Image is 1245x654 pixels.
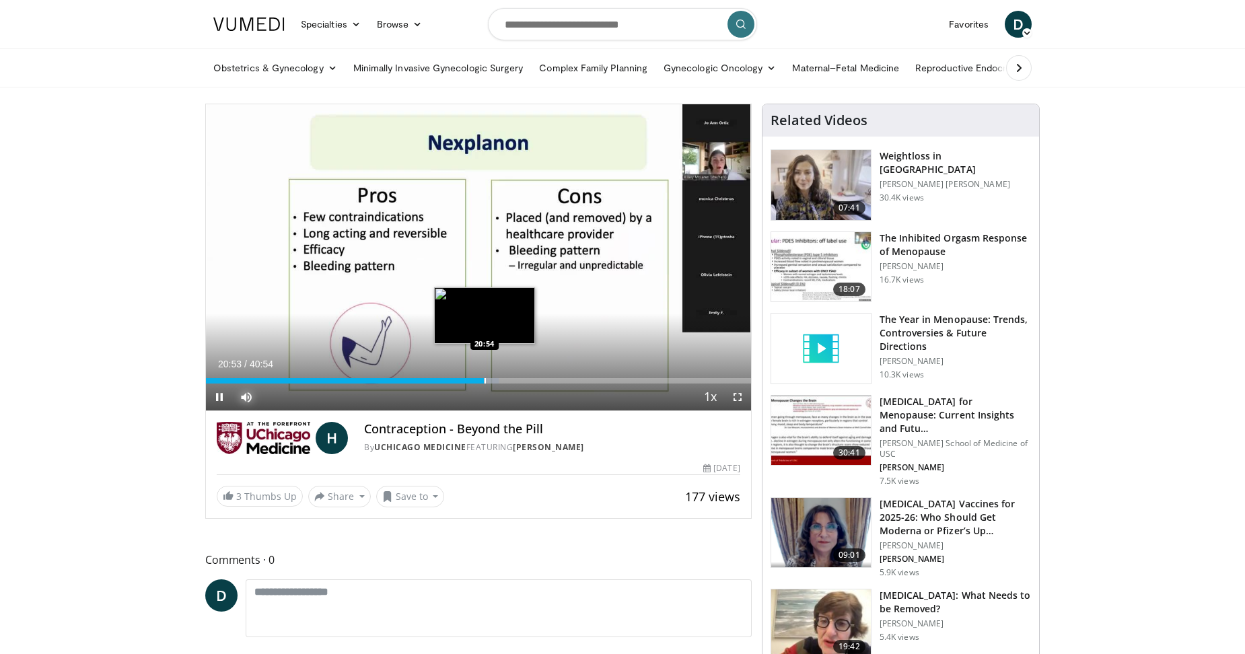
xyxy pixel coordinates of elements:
h3: The Inhibited Orgasm Response of Menopause [880,231,1031,258]
span: 40:54 [250,359,273,369]
h3: Weightloss in [GEOGRAPHIC_DATA] [880,149,1031,176]
p: 5.4K views [880,632,919,643]
p: 30.4K views [880,192,924,203]
a: D [1005,11,1032,38]
a: Maternal–Fetal Medicine [784,54,907,81]
span: 20:53 [218,359,242,369]
img: image.jpeg [434,287,535,344]
a: Reproductive Endocrinology & [MEDICAL_DATA] [907,54,1133,81]
button: Fullscreen [724,384,751,410]
a: [PERSON_NAME] [513,441,584,453]
p: [PERSON_NAME] [880,618,1031,629]
p: [PERSON_NAME] School of Medicine of USC [880,438,1031,460]
span: 3 [236,490,242,503]
img: 4e370bb1-17f0-4657-a42f-9b995da70d2f.png.150x105_q85_crop-smart_upscale.png [771,498,871,568]
span: 30:41 [833,446,865,460]
p: [PERSON_NAME] [880,540,1031,551]
input: Search topics, interventions [488,8,757,40]
a: The Year in Menopause: Trends, Controversies & Future Directions [PERSON_NAME] 10.3K views [771,313,1031,384]
h3: [MEDICAL_DATA]: What Needs to be Removed? [880,589,1031,616]
div: Progress Bar [206,378,751,384]
p: [PERSON_NAME] [880,462,1031,473]
img: UChicago Medicine [217,422,310,454]
div: [DATE] [703,462,740,474]
img: 47271b8a-94f4-49c8-b914-2a3d3af03a9e.150x105_q85_crop-smart_upscale.jpg [771,396,871,466]
p: [PERSON_NAME] [PERSON_NAME] [880,179,1031,190]
span: / [244,359,247,369]
h4: Contraception - Beyond the Pill [364,422,740,437]
h4: Related Videos [771,112,867,129]
a: 18:07 The Inhibited Orgasm Response of Menopause [PERSON_NAME] 16.7K views [771,231,1031,303]
a: Browse [369,11,431,38]
button: Save to [376,486,445,507]
h3: The Year in Menopause: Trends, Controversies & Future Directions [880,313,1031,353]
a: D [205,579,238,612]
button: Playback Rate [697,384,724,410]
video-js: Video Player [206,104,751,411]
span: 09:01 [833,548,865,562]
button: Mute [233,384,260,410]
a: 09:01 [MEDICAL_DATA] Vaccines for 2025-26: Who Should Get Moderna or Pfizer’s Up… [PERSON_NAME] [... [771,497,1031,578]
a: UChicago Medicine [374,441,466,453]
a: Specialties [293,11,369,38]
a: Gynecologic Oncology [655,54,784,81]
p: 10.3K views [880,369,924,380]
p: [PERSON_NAME] [880,356,1031,367]
p: [PERSON_NAME] [880,554,1031,565]
h3: [MEDICAL_DATA] for Menopause: Current Insights and Futu… [880,395,1031,435]
a: Complex Family Planning [531,54,655,81]
button: Pause [206,384,233,410]
div: By FEATURING [364,441,740,453]
img: video_placeholder_short.svg [771,314,871,384]
a: 30:41 [MEDICAL_DATA] for Menopause: Current Insights and Futu… [PERSON_NAME] School of Medicine o... [771,395,1031,486]
p: 7.5K views [880,476,919,486]
button: Share [308,486,371,507]
img: 9983fed1-7565-45be-8934-aef1103ce6e2.150x105_q85_crop-smart_upscale.jpg [771,150,871,220]
a: H [316,422,348,454]
a: Minimally Invasive Gynecologic Surgery [345,54,532,81]
a: 07:41 Weightloss in [GEOGRAPHIC_DATA] [PERSON_NAME] [PERSON_NAME] 30.4K views [771,149,1031,221]
span: 19:42 [833,640,865,653]
span: Comments 0 [205,551,752,569]
span: 177 views [685,488,740,505]
span: 18:07 [833,283,865,296]
p: [PERSON_NAME] [880,261,1031,272]
a: 3 Thumbs Up [217,486,303,507]
img: VuMedi Logo [213,17,285,31]
a: Favorites [941,11,997,38]
span: 07:41 [833,201,865,215]
a: Obstetrics & Gynecology [205,54,345,81]
p: 5.9K views [880,567,919,578]
img: 283c0f17-5e2d-42ba-a87c-168d447cdba4.150x105_q85_crop-smart_upscale.jpg [771,232,871,302]
h3: [MEDICAL_DATA] Vaccines for 2025-26: Who Should Get Moderna or Pfizer’s Up… [880,497,1031,538]
p: 16.7K views [880,275,924,285]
